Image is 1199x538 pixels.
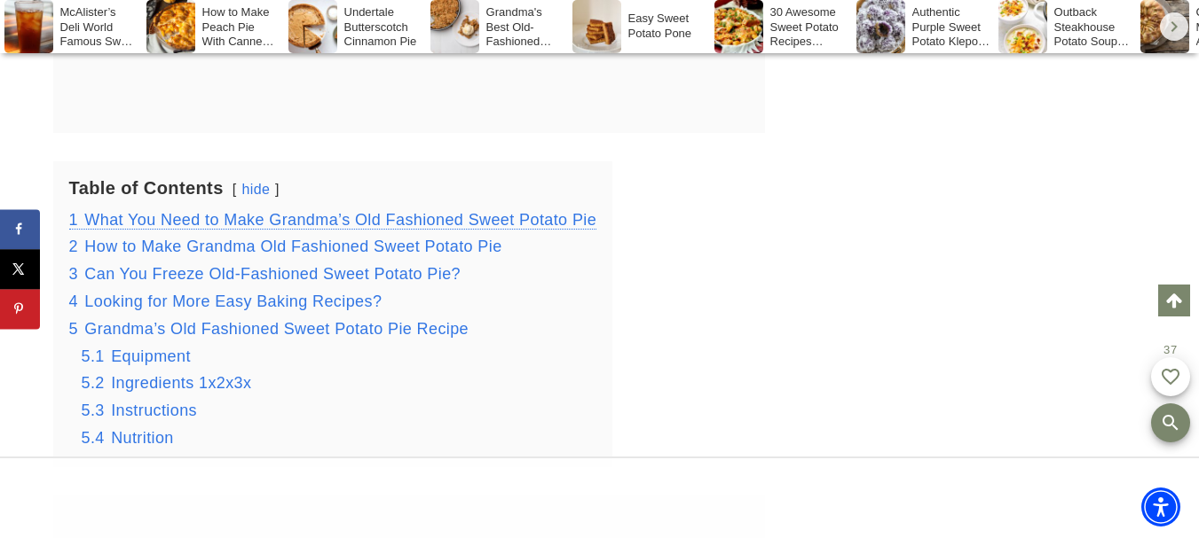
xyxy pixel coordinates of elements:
iframe: Advertisement [854,89,1120,310]
a: 5 Grandma’s Old Fashioned Sweet Potato Pie Recipe [69,320,469,338]
span: 5.1 [82,347,105,365]
span: 5.2 [82,374,105,392]
span: What You Need to Make Grandma’s Old Fashioned Sweet Potato Pie [84,211,596,229]
div: Accessibility Menu [1141,487,1180,526]
a: 2 How to Make Grandma Old Fashioned Sweet Potato Pie [69,238,502,255]
span: How to Make Grandma Old Fashioned Sweet Potato Pie [84,238,501,255]
span: Equipment [111,347,191,365]
a: 3 Can You Freeze Old-Fashioned Sweet Potato Pie? [69,265,461,283]
a: 4 Looking for More Easy Baking Recipes? [69,292,383,310]
span: Ingredients 1x2x3x [111,374,251,392]
span: 5.3 [82,402,105,419]
span: Instructions [111,402,197,419]
span: 1 [69,211,78,229]
b: Table of Contents [69,178,224,198]
span: Can You Freeze Old-Fashioned Sweet Potato Pie? [84,265,461,283]
a: 5.4 Nutrition [82,429,174,447]
a: 5.2 Ingredients 1x2x3x [82,374,252,392]
span: 2 [69,238,78,255]
span: Looking for More Easy Baking Recipes? [84,292,382,310]
a: 5.1 Equipment [82,347,191,365]
a: 1 What You Need to Make Grandma’s Old Fashioned Sweet Potato Pie [69,211,597,230]
span: Nutrition [111,429,174,447]
a: hide [241,182,270,197]
span: 5 [69,320,78,338]
span: 5.4 [82,429,105,447]
span: Grandma’s Old Fashioned Sweet Potato Pie Recipe [84,320,469,338]
a: 5.3 Instructions [82,402,197,419]
a: Scroll to top [1158,285,1190,316]
iframe: Advertisement [458,476,742,520]
span: 4 [69,292,78,310]
span: 3 [69,265,78,283]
